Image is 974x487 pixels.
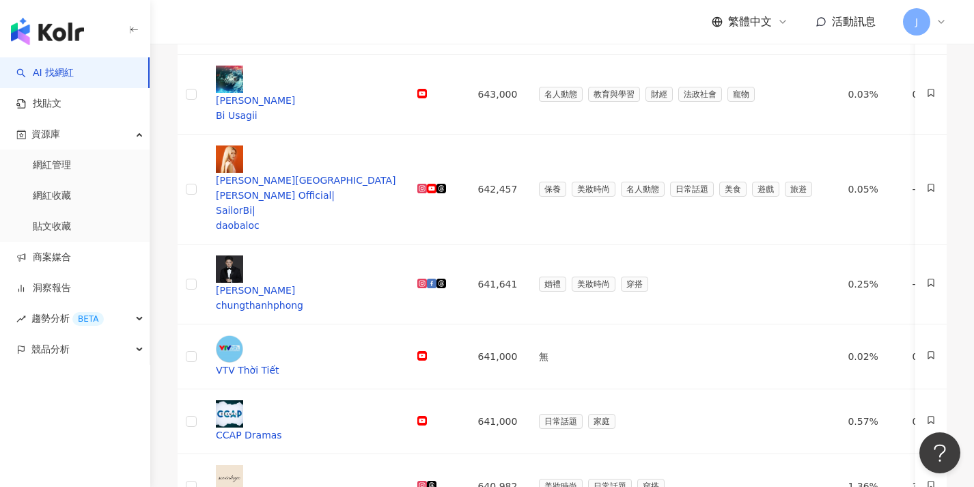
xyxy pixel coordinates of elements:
a: 網紅管理 [33,158,71,172]
span: | [252,205,255,216]
span: | [331,190,335,201]
td: 641,000 [467,324,528,389]
span: 教育與學習 [588,87,640,102]
span: 繁體中文 [728,14,772,29]
span: rise [16,314,26,324]
td: 641,641 [467,245,528,324]
div: 0.05% [848,182,890,197]
div: 0.25% [848,277,890,292]
td: 642,457 [467,135,528,245]
td: 643,000 [467,55,528,135]
a: KOL Avatar[PERSON_NAME][GEOGRAPHIC_DATA][PERSON_NAME] Official|SailorBi|daobaloc [216,145,395,233]
a: 貼文收藏 [33,220,71,234]
img: KOL Avatar [216,335,243,363]
img: KOL Avatar [216,400,243,428]
div: [PERSON_NAME] [216,283,395,298]
img: KOL Avatar [216,255,243,283]
span: 美食 [719,182,747,197]
span: 寵物 [727,87,755,102]
div: 0.57% [848,414,890,429]
span: 婚禮 [539,277,566,292]
span: J [915,14,918,29]
a: KOL AvatarVTV Thời Tiết [216,335,395,378]
span: 財經 [645,87,673,102]
span: chungthanhphong [216,300,303,311]
div: 0% [912,414,954,429]
span: 遊戲 [752,182,779,197]
span: daobaloc [216,220,260,231]
img: KOL Avatar [216,145,243,173]
span: 競品分析 [31,334,70,365]
div: 0% [912,87,954,102]
span: 趨勢分析 [31,303,104,334]
a: searchAI 找網紅 [16,66,74,80]
span: 保養 [539,182,566,197]
span: 名人動態 [539,87,583,102]
div: BETA [72,312,104,326]
div: 0.03% [848,87,890,102]
div: [PERSON_NAME][GEOGRAPHIC_DATA] [216,173,395,188]
div: VTV Thời Tiết [216,363,395,378]
a: 網紅收藏 [33,189,71,203]
div: 0% [912,349,954,364]
span: SailorBi [216,205,252,216]
a: KOL Avatar[PERSON_NAME]chungthanhphong [216,255,395,313]
div: 0.02% [848,349,890,364]
span: 日常話題 [539,414,583,429]
div: [PERSON_NAME] [216,93,395,108]
span: 旅遊 [785,182,812,197]
a: KOL AvatarCCAP Dramas [216,400,395,443]
span: 法政社會 [678,87,722,102]
a: KOL Avatar[PERSON_NAME]Bi Usagii [216,66,395,123]
span: 美妝時尚 [572,182,615,197]
span: 家庭 [588,414,615,429]
img: KOL Avatar [216,66,243,93]
div: CCAP Dramas [216,428,395,443]
span: 資源庫 [31,119,60,150]
iframe: Help Scout Beacon - Open [919,432,960,473]
td: 641,000 [467,389,528,454]
span: [PERSON_NAME] Official [216,190,331,201]
img: logo [11,18,84,45]
span: 日常話題 [670,182,714,197]
a: 商案媒合 [16,251,71,264]
a: 找貼文 [16,97,61,111]
span: 美妝時尚 [572,277,615,292]
span: Bi Usagii [216,110,258,121]
span: 穿搭 [621,277,648,292]
span: 名人動態 [621,182,665,197]
a: 洞察報告 [16,281,71,295]
div: -0.2% [912,182,954,197]
div: 無 [539,349,826,364]
div: -2.27% [912,277,954,292]
span: 活動訊息 [832,15,876,28]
